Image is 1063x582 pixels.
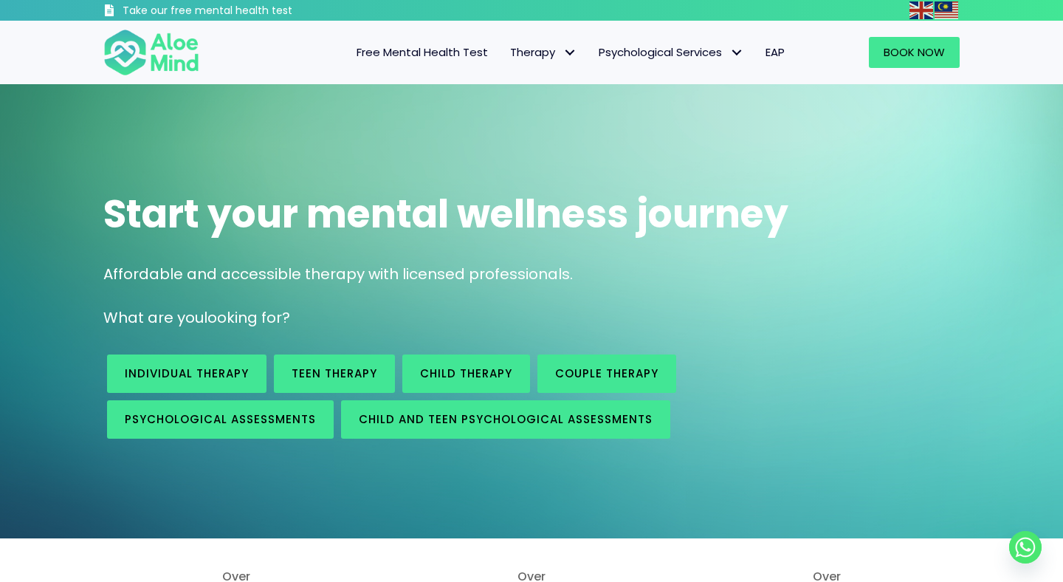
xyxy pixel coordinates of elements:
p: Affordable and accessible therapy with licensed professionals. [103,264,960,285]
a: Malay [935,1,960,18]
a: Book Now [869,37,960,68]
span: Child and Teen Psychological assessments [359,411,653,427]
a: Psychological assessments [107,400,334,439]
a: Child Therapy [402,355,530,393]
a: Child and Teen Psychological assessments [341,400,670,439]
img: Aloe mind Logo [103,28,199,77]
span: Couple therapy [555,366,658,381]
span: EAP [766,44,785,60]
span: Psychological Services: submenu [726,42,747,64]
span: Child Therapy [420,366,512,381]
a: Teen Therapy [274,355,395,393]
img: en [909,1,933,19]
a: Couple therapy [537,355,676,393]
span: Teen Therapy [292,366,377,381]
span: Individual therapy [125,366,249,381]
span: Psychological assessments [125,411,316,427]
a: Psychological ServicesPsychological Services: submenu [588,37,754,68]
h3: Take our free mental health test [123,4,371,18]
span: Therapy: submenu [559,42,580,64]
span: Start your mental wellness journey [103,187,788,241]
span: Therapy [510,44,577,60]
span: Psychological Services [599,44,743,60]
a: TherapyTherapy: submenu [499,37,588,68]
a: Free Mental Health Test [345,37,499,68]
a: Take our free mental health test [103,4,371,21]
a: English [909,1,935,18]
a: Whatsapp [1009,531,1042,564]
span: Free Mental Health Test [357,44,488,60]
a: EAP [754,37,796,68]
a: Individual therapy [107,355,266,393]
img: ms [935,1,958,19]
span: What are you [103,307,204,328]
nav: Menu [219,37,796,68]
span: looking for? [204,307,290,328]
span: Book Now [884,44,945,60]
